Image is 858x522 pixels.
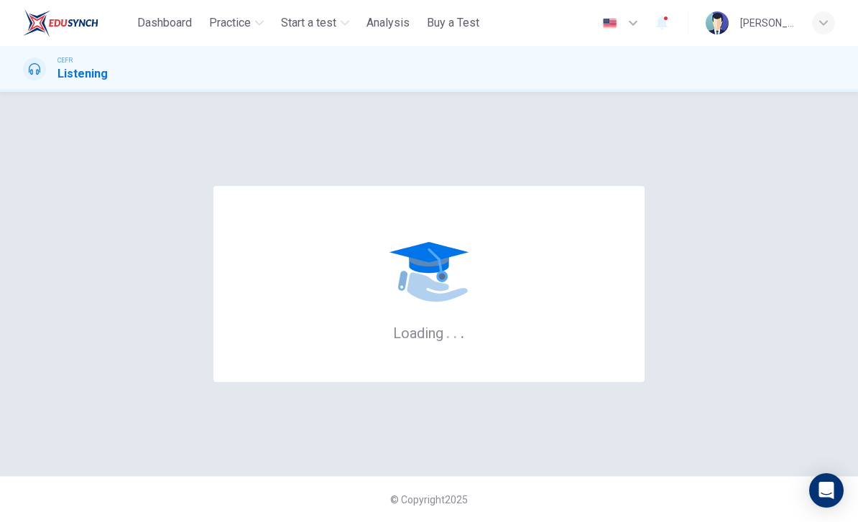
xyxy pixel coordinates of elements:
h6: . [446,320,451,343]
button: Practice [203,10,269,36]
h6: . [460,320,465,343]
span: Dashboard [137,14,192,32]
h6: . [453,320,458,343]
span: © Copyright 2025 [390,494,468,505]
span: Practice [209,14,251,32]
button: Buy a Test [421,10,485,36]
button: Start a test [275,10,355,36]
img: ELTC logo [23,9,98,37]
h6: Loading [393,323,465,342]
h1: Listening [57,65,108,83]
button: Dashboard [132,10,198,36]
div: [PERSON_NAME] [740,14,795,32]
img: Profile picture [706,11,729,34]
div: Open Intercom Messenger [809,473,844,508]
span: CEFR [57,55,73,65]
span: Start a test [281,14,336,32]
button: Analysis [361,10,415,36]
span: Analysis [366,14,410,32]
img: en [601,18,619,29]
a: ELTC logo [23,9,132,37]
span: Buy a Test [427,14,479,32]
